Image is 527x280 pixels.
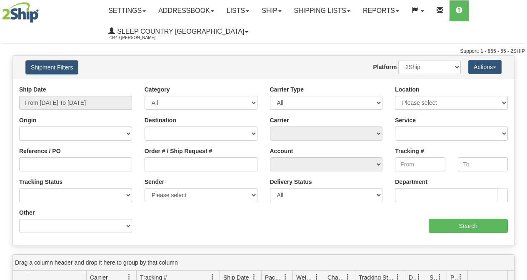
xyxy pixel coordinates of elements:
[145,116,176,124] label: Destination
[220,0,255,21] a: Lists
[395,116,416,124] label: Service
[102,0,152,21] a: Settings
[288,0,357,21] a: Shipping lists
[108,34,171,42] span: 2044 / [PERSON_NAME]
[19,85,46,94] label: Ship Date
[152,0,220,21] a: Addressbook
[395,157,445,171] input: From
[270,85,304,94] label: Carrier Type
[255,0,287,21] a: Ship
[458,157,508,171] input: To
[468,60,502,74] button: Actions
[270,147,293,155] label: Account
[357,0,405,21] a: Reports
[429,219,508,233] input: Search
[270,116,289,124] label: Carrier
[270,178,312,186] label: Delivery Status
[2,2,39,23] img: logo2044.jpg
[19,178,62,186] label: Tracking Status
[395,178,427,186] label: Department
[19,147,61,155] label: Reference / PO
[145,178,164,186] label: Sender
[395,147,424,155] label: Tracking #
[373,63,397,71] label: Platform
[13,255,514,271] div: grid grouping header
[102,21,255,42] a: Sleep Country [GEOGRAPHIC_DATA] 2044 / [PERSON_NAME]
[145,147,212,155] label: Order # / Ship Request #
[19,116,36,124] label: Origin
[19,208,35,217] label: Other
[115,28,244,35] span: Sleep Country [GEOGRAPHIC_DATA]
[25,60,78,74] button: Shipment Filters
[145,85,170,94] label: Category
[395,85,419,94] label: Location
[2,48,525,55] div: Support: 1 - 855 - 55 - 2SHIP
[508,97,526,182] iframe: chat widget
